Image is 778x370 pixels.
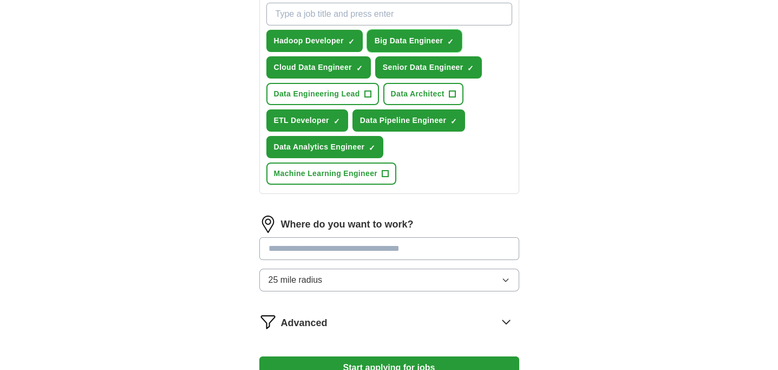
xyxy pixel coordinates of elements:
[391,88,444,100] span: Data Architect
[266,136,384,158] button: Data Analytics Engineer✓
[360,115,446,126] span: Data Pipeline Engineer
[269,274,323,287] span: 25 mile radius
[369,144,375,152] span: ✓
[266,163,397,185] button: Machine Learning Engineer
[259,269,519,291] button: 25 mile radius
[266,109,348,132] button: ETL Developer✓
[259,313,277,330] img: filter
[281,217,414,232] label: Where do you want to work?
[266,83,379,105] button: Data Engineering Lead
[274,35,344,47] span: Hadoop Developer
[266,3,512,25] input: Type a job title and press enter
[274,168,378,179] span: Machine Learning Engineer
[274,88,360,100] span: Data Engineering Lead
[450,117,457,126] span: ✓
[383,83,463,105] button: Data Architect
[334,117,340,126] span: ✓
[356,64,363,73] span: ✓
[352,109,465,132] button: Data Pipeline Engineer✓
[375,56,482,79] button: Senior Data Engineer✓
[259,216,277,233] img: location.png
[348,37,355,46] span: ✓
[274,62,352,73] span: Cloud Data Engineer
[266,30,363,52] button: Hadoop Developer✓
[274,141,365,153] span: Data Analytics Engineer
[274,115,329,126] span: ETL Developer
[375,35,443,47] span: Big Data Engineer
[383,62,463,73] span: Senior Data Engineer
[467,64,474,73] span: ✓
[266,56,371,79] button: Cloud Data Engineer✓
[281,316,328,330] span: Advanced
[367,30,462,52] button: Big Data Engineer✓
[447,37,454,46] span: ✓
